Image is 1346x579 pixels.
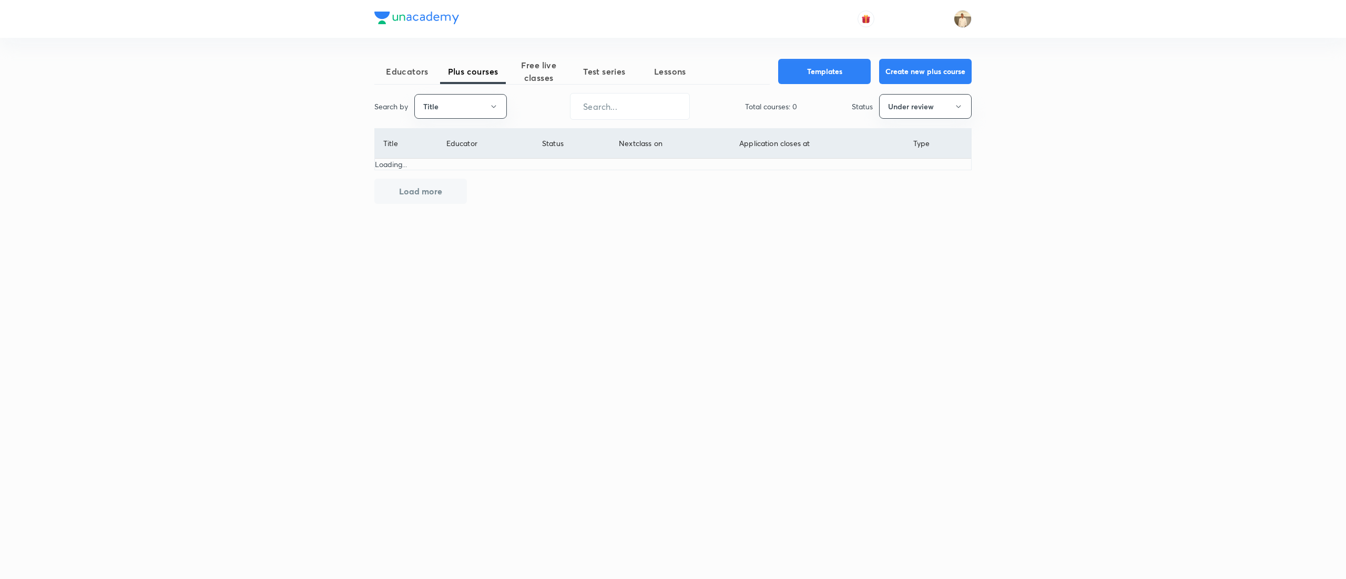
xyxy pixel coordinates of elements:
[731,129,905,159] th: Application closes at
[861,14,871,24] img: avatar
[440,65,506,78] span: Plus courses
[637,65,703,78] span: Lessons
[375,159,971,170] p: Loading...
[954,10,972,28] img: Chandrakant Deshmukh
[437,129,533,159] th: Educator
[374,65,440,78] span: Educators
[572,65,637,78] span: Test series
[374,179,467,204] button: Load more
[374,12,459,27] a: Company Logo
[879,59,972,84] button: Create new plus course
[745,101,797,112] p: Total courses: 0
[414,94,507,119] button: Title
[533,129,610,159] th: Status
[374,101,408,112] p: Search by
[506,59,572,84] span: Free live classes
[375,129,437,159] th: Title
[852,101,873,112] p: Status
[904,129,971,159] th: Type
[879,94,972,119] button: Under review
[610,129,731,159] th: Next class on
[570,93,689,120] input: Search...
[858,11,874,27] button: avatar
[778,59,871,84] button: Templates
[374,12,459,24] img: Company Logo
